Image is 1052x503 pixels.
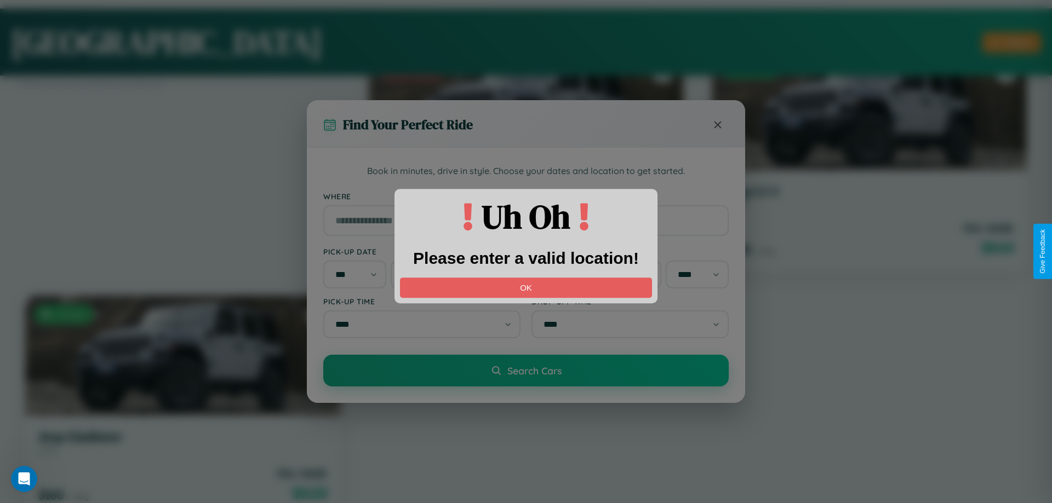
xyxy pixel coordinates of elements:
label: Drop-off Time [531,297,729,306]
h3: Find Your Perfect Ride [343,115,473,134]
span: Search Cars [507,365,562,377]
label: Drop-off Date [531,247,729,256]
label: Pick-up Time [323,297,521,306]
label: Where [323,192,729,201]
label: Pick-up Date [323,247,521,256]
p: Book in minutes, drive in style. Choose your dates and location to get started. [323,164,729,178]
